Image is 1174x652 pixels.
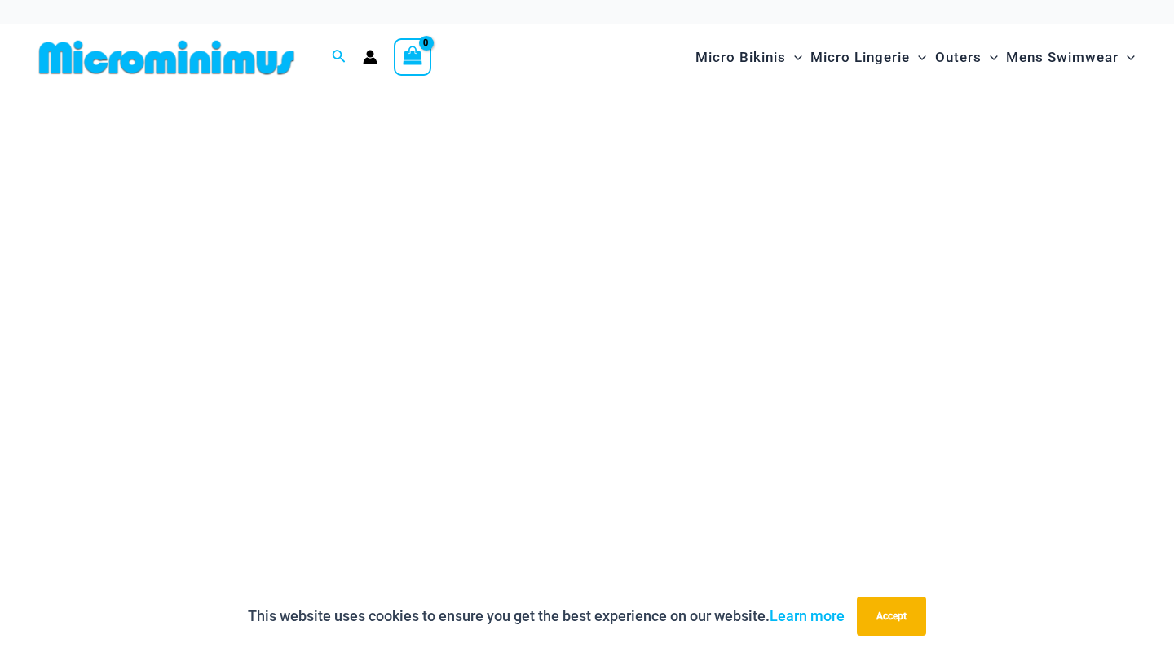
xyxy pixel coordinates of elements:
a: Micro BikinisMenu ToggleMenu Toggle [691,33,806,82]
span: Menu Toggle [982,37,998,78]
a: Micro LingerieMenu ToggleMenu Toggle [806,33,930,82]
span: Micro Bikinis [695,37,786,78]
nav: Site Navigation [689,30,1141,85]
span: Menu Toggle [1119,37,1135,78]
a: Mens SwimwearMenu ToggleMenu Toggle [1002,33,1139,82]
span: Mens Swimwear [1006,37,1119,78]
a: Account icon link [363,50,377,64]
a: View Shopping Cart, empty [394,38,431,76]
span: Micro Lingerie [810,37,910,78]
span: Menu Toggle [910,37,926,78]
span: Outers [935,37,982,78]
a: Search icon link [332,47,346,68]
a: Learn more [770,607,845,624]
img: MM SHOP LOGO FLAT [33,39,301,76]
button: Accept [857,597,926,636]
a: OutersMenu ToggleMenu Toggle [931,33,1002,82]
span: Menu Toggle [786,37,802,78]
p: This website uses cookies to ensure you get the best experience on our website. [248,604,845,628]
